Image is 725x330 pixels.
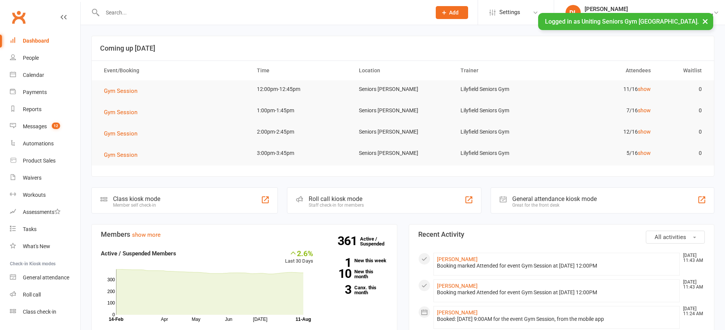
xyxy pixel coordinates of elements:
div: Class kiosk mode [113,195,160,202]
a: show [638,129,651,135]
button: Gym Session [104,108,143,117]
div: DL [566,5,581,20]
div: People [23,55,39,61]
a: 3Canx. this month [325,285,388,295]
div: Tasks [23,226,37,232]
div: Member self check-in [113,202,160,208]
input: Search... [100,7,426,18]
a: Waivers [10,169,80,187]
th: Waitlist [658,61,709,80]
a: show [638,107,651,113]
a: Roll call [10,286,80,303]
a: Reports [10,101,80,118]
div: Uniting Seniors [PERSON_NAME][GEOGRAPHIC_DATA] [585,13,713,19]
div: Reports [23,106,41,112]
td: 0 [658,144,709,162]
td: Seniors [PERSON_NAME] [352,102,454,120]
button: Add [436,6,468,19]
strong: 361 [338,235,360,247]
span: Gym Session [104,88,137,94]
div: Staff check-in for members [309,202,364,208]
span: Gym Session [104,130,137,137]
span: Add [449,10,459,16]
a: Payments [10,84,80,101]
a: Automations [10,135,80,152]
span: Gym Session [104,109,137,116]
div: General attendance kiosk mode [512,195,597,202]
div: Waivers [23,175,41,181]
span: Gym Session [104,151,137,158]
div: Calendar [23,72,44,78]
div: Workouts [23,192,46,198]
td: Seniors [PERSON_NAME] [352,144,454,162]
a: Class kiosk mode [10,303,80,320]
h3: Members [101,231,388,238]
strong: 1 [325,257,351,268]
a: [PERSON_NAME] [437,283,478,289]
div: 2.6% [285,249,313,257]
button: Gym Session [104,86,143,96]
a: [PERSON_NAME] [437,309,478,316]
th: Attendees [556,61,658,80]
a: show more [132,231,161,238]
span: Logged in as Uniting Seniors Gym [GEOGRAPHIC_DATA]. [545,18,699,25]
a: Product Sales [10,152,80,169]
div: Class check-in [23,309,56,315]
a: Dashboard [10,32,80,49]
td: Lilyfield Seniors Gym [454,144,556,162]
span: All activities [655,234,686,241]
button: All activities [646,231,705,244]
time: [DATE] 11:43 AM [679,253,704,263]
button: Gym Session [104,129,143,138]
div: Dashboard [23,38,49,44]
th: Trainer [454,61,556,80]
div: Roll call [23,292,41,298]
div: Automations [23,140,54,147]
th: Event/Booking [97,61,250,80]
td: 2:00pm-2:45pm [250,123,352,141]
time: [DATE] 11:43 AM [679,280,704,290]
strong: 3 [325,284,351,295]
div: Booking marked Attended for event Gym Session at [DATE] 12:00PM [437,289,677,296]
td: 7/16 [556,102,658,120]
h3: Coming up [DATE] [100,45,706,52]
a: show [638,86,651,92]
a: People [10,49,80,67]
div: Booking marked Attended for event Gym Session at [DATE] 12:00PM [437,263,677,269]
button: × [698,13,712,29]
div: [PERSON_NAME] [585,6,713,13]
h3: Recent Activity [418,231,705,238]
a: Messages 12 [10,118,80,135]
td: Lilyfield Seniors Gym [454,123,556,141]
td: Seniors [PERSON_NAME] [352,123,454,141]
div: Roll call kiosk mode [309,195,364,202]
td: 5/16 [556,144,658,162]
div: Booked: [DATE] 9:00AM for the event Gym Session, from the mobile app [437,316,677,322]
div: Payments [23,89,47,95]
div: Product Sales [23,158,56,164]
th: Time [250,61,352,80]
a: Tasks [10,221,80,238]
th: Location [352,61,454,80]
div: General attendance [23,274,69,281]
div: Assessments [23,209,61,215]
a: Workouts [10,187,80,204]
a: 10New this month [325,269,388,279]
span: 12 [52,123,60,129]
a: show [638,150,651,156]
a: [PERSON_NAME] [437,256,478,262]
td: 12:00pm-12:45pm [250,80,352,98]
td: Lilyfield Seniors Gym [454,80,556,98]
strong: Active / Suspended Members [101,250,176,257]
a: 361Active / Suspended [360,231,394,252]
a: Assessments [10,204,80,221]
a: Calendar [10,67,80,84]
a: What's New [10,238,80,255]
td: Lilyfield Seniors Gym [454,102,556,120]
div: Messages [23,123,47,129]
div: Great for the front desk [512,202,597,208]
td: 11/16 [556,80,658,98]
a: 1New this week [325,258,388,263]
a: General attendance kiosk mode [10,269,80,286]
button: Gym Session [104,150,143,159]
